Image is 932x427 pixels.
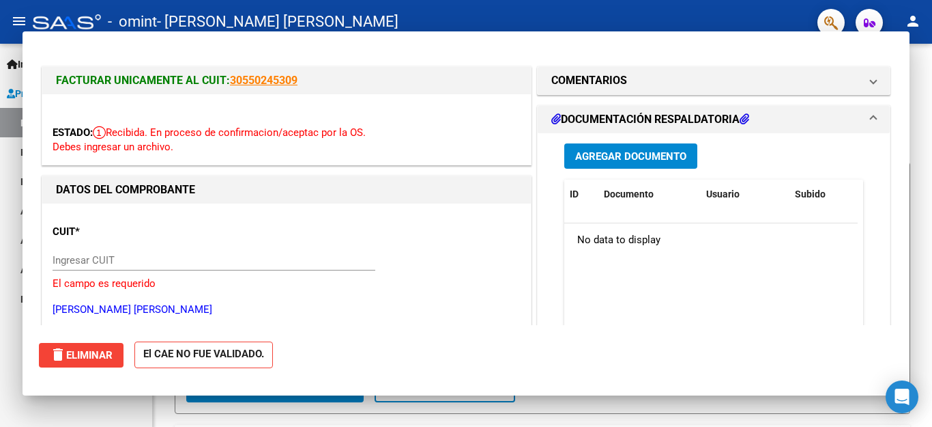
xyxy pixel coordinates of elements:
[108,7,157,37] span: - omint
[795,189,826,199] span: Subido
[538,106,890,133] mat-expansion-panel-header: DOCUMENTACIÓN RESPALDATORIA
[551,111,749,128] h1: DOCUMENTACIÓN RESPALDATORIA
[564,180,598,209] datatable-header-cell: ID
[564,143,697,169] button: Agregar Documento
[53,302,521,318] p: [PERSON_NAME] [PERSON_NAME]
[886,381,918,413] div: Open Intercom Messenger
[789,180,858,209] datatable-header-cell: Subido
[53,224,193,240] p: CUIT
[53,276,521,292] p: El campo es requerido
[551,72,627,89] h1: COMENTARIOS
[604,189,654,199] span: Documento
[905,13,921,29] mat-icon: person
[56,74,230,87] span: FACTURAR UNICAMENTE AL CUIT:
[230,74,297,87] a: 30550245309
[538,133,890,417] div: DOCUMENTACIÓN RESPALDATORIA
[538,67,890,94] mat-expansion-panel-header: COMENTARIOS
[134,342,273,368] strong: El CAE NO FUE VALIDADO.
[570,189,579,199] span: ID
[706,189,740,199] span: Usuario
[53,139,521,155] p: Debes ingresar un archivo.
[7,86,131,101] span: Prestadores / Proveedores
[50,349,113,361] span: Eliminar
[575,150,686,163] span: Agregar Documento
[39,343,123,368] button: Eliminar
[56,183,195,196] strong: DATOS DEL COMPROBANTE
[564,223,858,258] div: No data to display
[701,180,789,209] datatable-header-cell: Usuario
[11,13,27,29] mat-icon: menu
[7,57,42,72] span: Inicio
[50,346,66,363] mat-icon: delete
[157,7,398,37] span: - [PERSON_NAME] [PERSON_NAME]
[598,180,701,209] datatable-header-cell: Documento
[93,126,366,139] span: Recibida. En proceso de confirmacion/aceptac por la OS.
[53,126,93,139] span: ESTADO:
